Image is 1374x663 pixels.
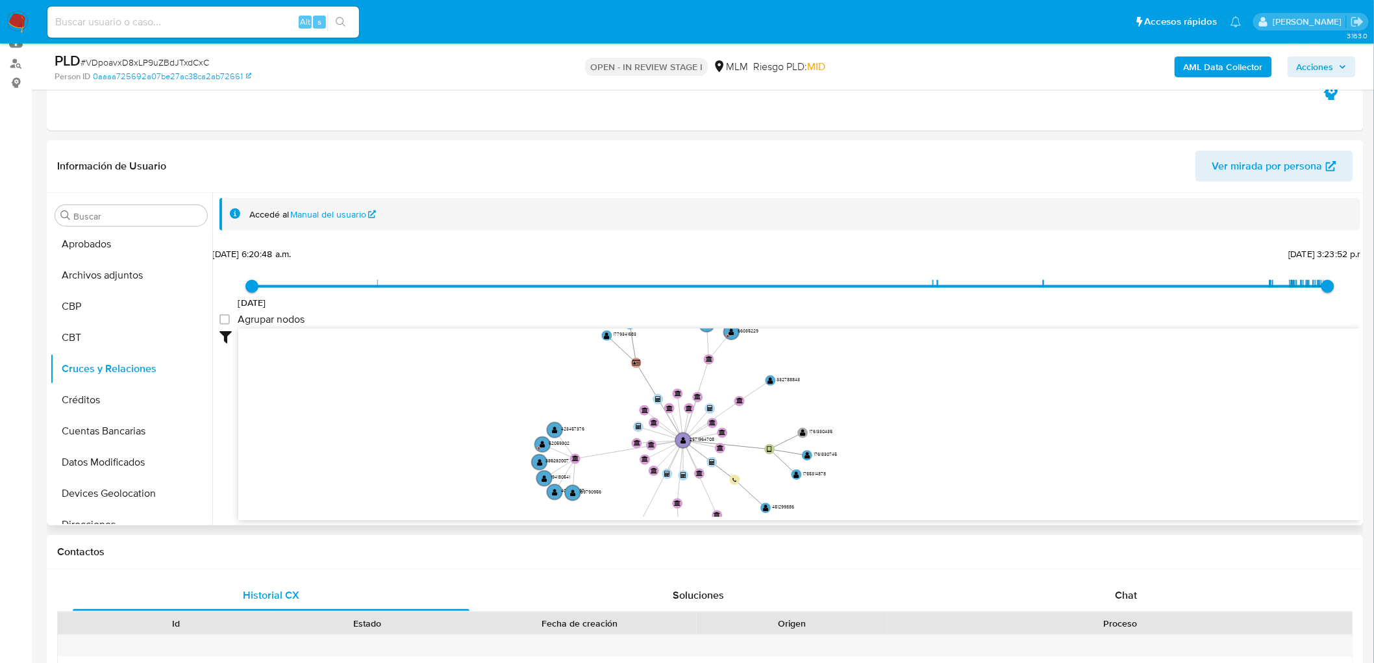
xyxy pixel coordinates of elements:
[642,407,648,412] text: 
[300,16,310,28] span: Alt
[50,384,212,416] button: Créditos
[717,445,723,451] text: 
[50,291,212,322] button: CBP
[243,588,299,603] span: Historial CX
[768,377,774,384] text: 
[814,451,837,457] text: 1761330745
[651,468,657,473] text: 
[648,442,655,447] text: 
[1230,16,1242,27] a: Notificaciones
[713,60,748,74] div: MLM
[561,425,584,432] text: 423457376
[1184,56,1263,77] b: AML Data Collector
[690,436,714,442] text: 2571964708
[81,56,209,69] span: # VDpoavxD8xLP9uZBdJTxdCxC
[327,13,354,31] button: search-icon
[696,470,703,476] text: 
[673,588,725,603] span: Soluciones
[768,445,772,453] text: 
[614,331,637,337] text: 1779341683
[552,426,558,434] text: 
[636,423,642,429] text: 
[1273,16,1346,28] p: elena.palomino@mercadolibre.com.mx
[651,419,657,425] text: 
[546,457,569,464] text: 385232007
[551,473,570,480] text: 194180541
[50,353,212,384] button: Cruces y Relaciones
[642,456,648,462] text: 
[50,509,212,540] button: Direcciones
[538,446,540,451] text: D
[471,617,688,630] div: Fecha de creación
[706,617,879,630] div: Origen
[727,334,729,338] text: D
[50,260,212,291] button: Archivos adjuntos
[708,405,714,411] text: 
[50,478,212,509] button: Devices Geolocation
[681,436,686,444] text: 
[686,405,693,410] text: 
[753,60,825,74] span: Riesgo PLD:
[897,617,1343,630] div: Proceso
[634,440,640,445] text: 
[60,210,71,221] button: Buscar
[57,160,166,173] h1: Información de Usuario
[800,429,806,436] text: 
[1175,56,1272,77] button: AML Data Collector
[709,419,716,425] text: 
[213,247,292,260] span: [DATE] 6:20:48 a.m.
[93,71,251,82] a: 0aaaa725692a07be27ac38ca2ab72661
[318,16,321,28] span: s
[219,314,230,325] input: Agrupar nodos
[50,416,212,447] button: Cuentas Bancarias
[549,440,569,446] text: 52059302
[570,489,576,497] text: 
[710,459,716,465] text: 
[656,396,662,402] text: 
[585,58,708,76] p: OPEN - IN REVIEW STAGE I
[1288,56,1356,77] button: Acciones
[50,229,212,260] button: Aprobados
[807,59,825,74] span: MID
[1145,15,1218,29] span: Accesos rápidos
[777,376,801,382] text: 332788843
[572,455,579,461] text: 
[772,503,794,510] text: 451299886
[50,447,212,478] button: Datos Modificados
[540,440,546,448] text: 
[238,296,266,309] span: [DATE]
[706,356,712,362] text: 
[675,500,681,506] text: 
[695,394,701,399] text: 
[291,208,377,221] a: Manual del usuario
[1212,151,1323,182] span: Ver mirada por persona
[803,469,827,476] text: 1755314878
[537,458,543,466] text: 
[50,322,212,353] button: CBT
[681,472,687,478] text: 
[719,429,726,435] text: 
[714,512,721,518] text: 
[579,488,601,495] text: 139790956
[605,332,610,340] text: 
[1195,151,1353,182] button: Ver mirada por persona
[57,545,1353,558] h1: Contactos
[763,504,769,512] text: 
[552,488,558,496] text: 
[1297,56,1334,77] span: Acciones
[665,471,671,477] text: 
[805,451,810,459] text: 
[47,14,359,31] input: Buscar usuario o caso...
[73,210,202,222] input: Buscar
[738,327,759,334] text: 66035229
[238,313,305,326] span: Agrupar nodos
[281,617,453,630] div: Estado
[733,477,737,482] text: 
[55,50,81,71] b: PLD
[561,487,584,494] text: 404457957
[90,617,262,630] div: Id
[249,208,289,221] span: Accedé al
[1347,31,1368,41] span: 3.163.0
[809,428,832,434] text: 1761330435
[1116,588,1138,603] span: Chat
